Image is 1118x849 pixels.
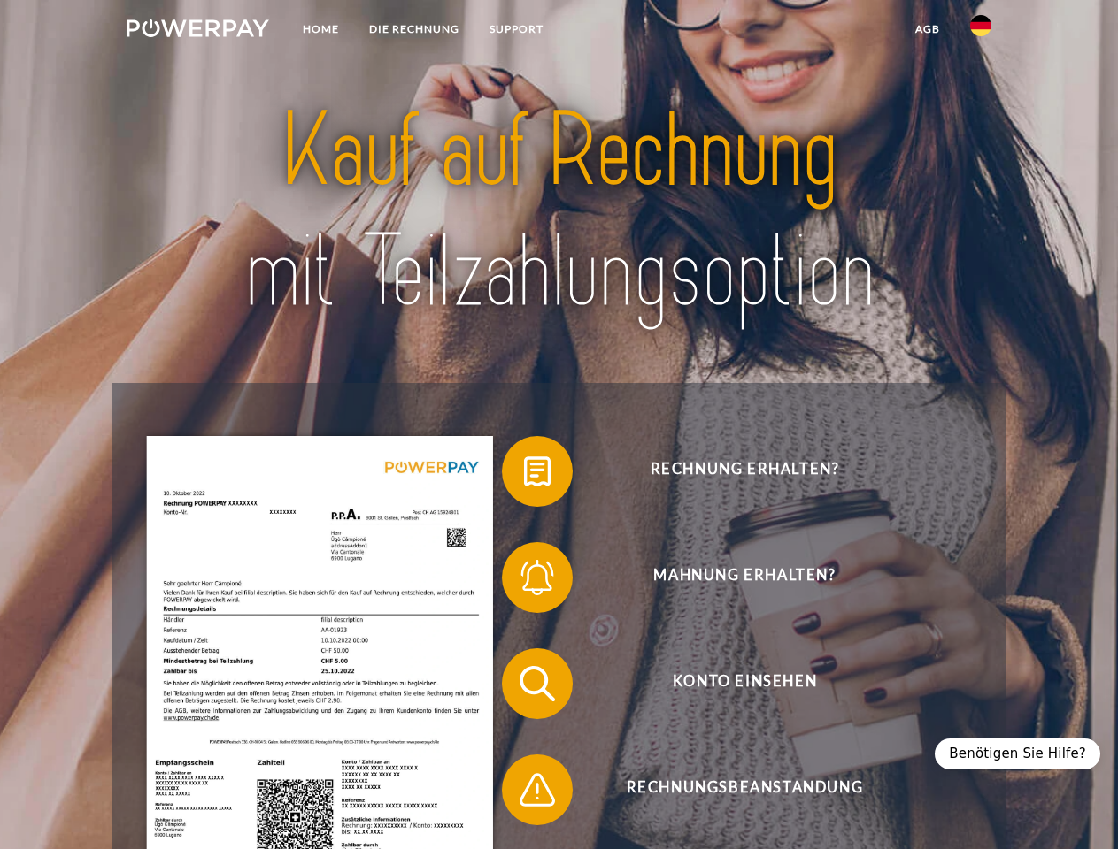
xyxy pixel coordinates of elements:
span: Rechnung erhalten? [528,436,961,507]
a: Home [288,13,354,45]
a: DIE RECHNUNG [354,13,474,45]
img: qb_bill.svg [515,449,559,493]
button: Mahnung erhalten? [502,542,962,613]
button: Konto einsehen [502,648,962,719]
img: qb_bell.svg [515,555,559,600]
img: de [970,15,991,36]
div: Benötigen Sie Hilfe? [935,738,1100,769]
img: qb_warning.svg [515,768,559,812]
span: Rechnungsbeanstandung [528,754,961,825]
a: SUPPORT [474,13,559,45]
img: qb_search.svg [515,662,559,706]
img: logo-powerpay-white.svg [127,19,269,37]
a: agb [900,13,955,45]
button: Rechnungsbeanstandung [502,754,962,825]
button: Rechnung erhalten? [502,436,962,507]
span: Konto einsehen [528,648,961,719]
span: Mahnung erhalten? [528,542,961,613]
img: title-powerpay_de.svg [169,85,949,339]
